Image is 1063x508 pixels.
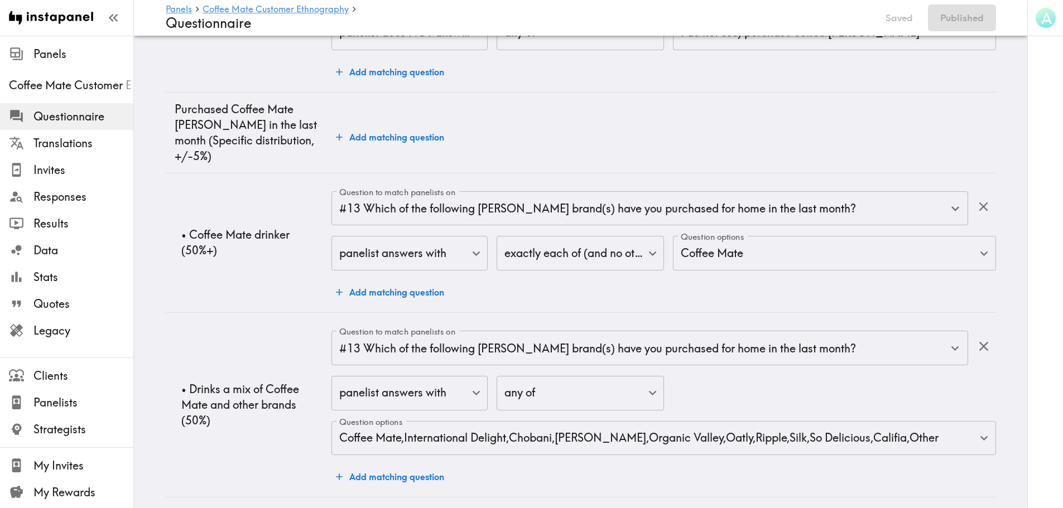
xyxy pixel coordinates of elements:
span: Results [33,216,133,231]
p: • Coffee Mate drinker (50%+) [181,227,323,258]
span: Data [33,243,133,258]
span: Responses [33,189,133,205]
button: Add matching question [331,126,449,148]
button: Add matching question [331,466,449,488]
div: panelist answers with [331,376,488,410]
a: Panels [166,4,192,15]
span: A [1041,8,1052,28]
div: Coffee Mate , International Delight , Chobani , [PERSON_NAME] , Organic Valley , Oatly , Ripple ,... [331,421,995,456]
span: Coffee Mate Customer Ethnography [9,78,133,93]
span: Stats [33,269,133,285]
label: Question options [339,416,402,428]
label: Question to match panelists on [339,186,455,199]
span: Quotes [33,296,133,312]
div: panelist answers with [331,236,488,270]
label: Question to match panelists on [339,326,455,338]
button: A [1035,7,1057,29]
h4: Questionnaire [166,15,870,31]
p: • Drinks a mix of Coffee Mate and other brands (50%) [181,381,323,428]
div: any of [497,376,664,410]
button: Open [946,200,964,217]
button: Add matching question [331,61,449,83]
button: Open [946,340,964,357]
label: Question options [681,231,744,243]
span: Panelists [33,395,133,410]
div: Coffee Mate [673,236,995,270]
span: Invites [33,162,133,178]
span: Legacy [33,323,133,338]
span: My Rewards [33,485,133,500]
span: Translations [33,136,133,151]
span: Clients [33,368,133,384]
div: exactly each of (and no others) [497,236,664,270]
button: Add matching question [331,281,449,303]
span: My Invites [33,458,133,473]
a: Coffee Mate Customer Ethnography [203,4,349,15]
span: Panels [33,46,133,62]
span: Strategists [33,422,133,437]
span: Questionnaire [33,109,133,124]
p: Purchased Coffee Mate [PERSON_NAME] in the last month (Specific distribution, +/-5%) [175,101,323,164]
